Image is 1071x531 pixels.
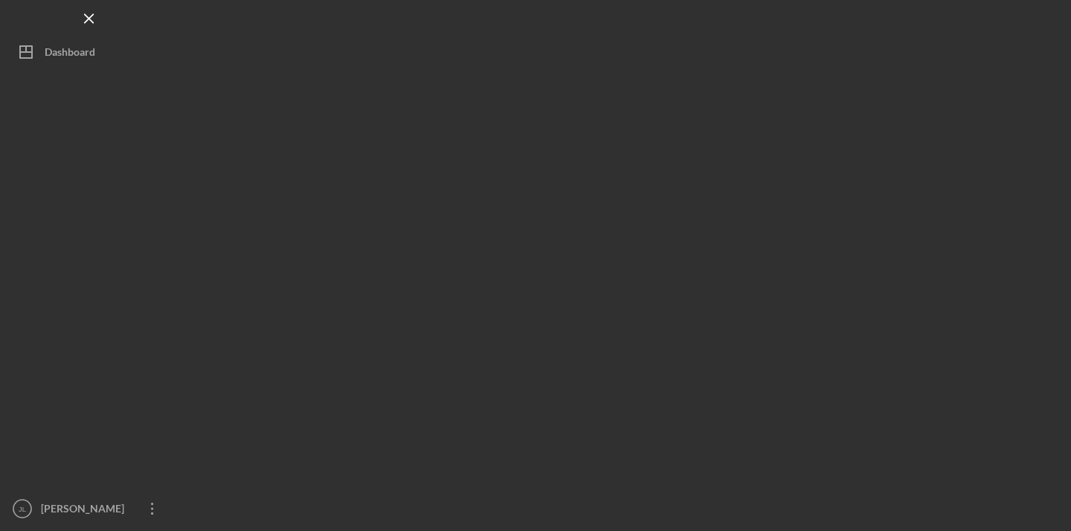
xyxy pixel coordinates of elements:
div: Dashboard [45,37,95,71]
button: Dashboard [7,37,171,67]
button: JL[PERSON_NAME] [7,494,171,524]
div: [PERSON_NAME] [37,494,134,527]
text: JL [19,505,27,513]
